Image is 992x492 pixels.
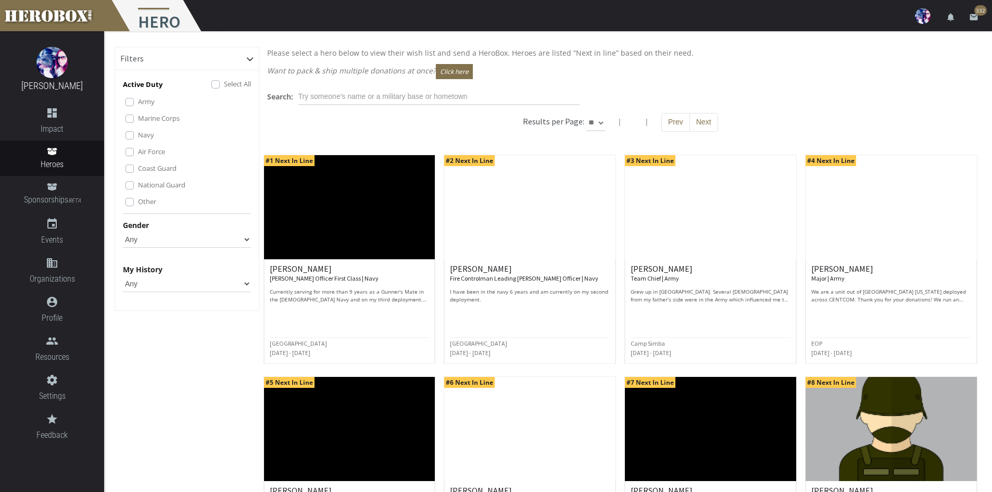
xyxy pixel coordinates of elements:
[811,288,971,304] p: We are a unit out of [GEOGRAPHIC_DATA] [US_STATE] deployed across CENTCOM. Thank you for your don...
[444,377,495,388] span: #6 Next In Line
[444,155,495,166] span: #2 Next In Line
[436,64,473,79] button: Click here
[631,264,790,283] h6: [PERSON_NAME]
[631,274,679,282] small: Team Chief | Army
[631,349,671,357] small: [DATE] - [DATE]
[450,288,610,304] p: I have been in the navy 6 years and am currently on my second deployment.
[689,113,718,132] button: Next
[946,12,956,22] i: notifications
[450,349,491,357] small: [DATE] - [DATE]
[123,79,162,91] p: Active Duty
[138,129,154,141] label: Navy
[68,197,81,204] small: BETA
[523,116,584,127] h6: Results per Page:
[270,349,310,357] small: [DATE] - [DATE]
[631,339,665,347] small: Camp Simba
[224,78,251,90] label: Select All
[267,47,974,59] p: Please select a hero below to view their wish list and send a HeroBox. Heroes are listed “Next in...
[450,339,507,347] small: [GEOGRAPHIC_DATA]
[806,155,856,166] span: #4 Next In Line
[450,264,610,283] h6: [PERSON_NAME]
[806,377,856,388] span: #8 Next In Line
[811,349,852,357] small: [DATE] - [DATE]
[138,162,177,174] label: Coast Guard
[805,155,977,364] a: #4 Next In Line [PERSON_NAME] Major | Army We are a unit out of [GEOGRAPHIC_DATA] [US_STATE] depl...
[661,113,690,132] button: Prev
[811,264,971,283] h6: [PERSON_NAME]
[138,196,156,207] label: Other
[21,80,83,91] a: [PERSON_NAME]
[450,274,598,282] small: Fire Controlman Leading [PERSON_NAME] Officer | Navy
[138,112,180,124] label: Marine Corps
[298,89,580,105] input: Try someone's name or a military base or hometown
[120,54,144,64] h6: Filters
[264,155,315,166] span: #1 Next In Line
[270,339,327,347] small: [GEOGRAPHIC_DATA]
[123,263,162,275] label: My History
[264,377,315,388] span: #5 Next In Line
[624,155,797,364] a: #3 Next In Line [PERSON_NAME] Team Chief | Army Grew up in [GEOGRAPHIC_DATA]. Several [DEMOGRAPHI...
[974,5,987,16] span: 332
[263,155,436,364] a: #1 Next In Line [PERSON_NAME] [PERSON_NAME] Officer First Class | Navy Currently serving for more...
[138,146,165,157] label: Air Force
[631,288,790,304] p: Grew up in [GEOGRAPHIC_DATA]. Several [DEMOGRAPHIC_DATA] from my father’s side were in the Army w...
[123,219,149,231] label: Gender
[138,96,155,107] label: Army
[915,8,931,24] img: user-image
[270,264,430,283] h6: [PERSON_NAME]
[444,155,616,364] a: #2 Next In Line [PERSON_NAME] Fire Controlman Leading [PERSON_NAME] Officer | Navy I have been in...
[267,91,293,103] label: Search:
[645,117,649,127] span: |
[811,274,845,282] small: Major | Army
[36,47,68,78] img: image
[270,288,430,304] p: Currently serving for more than 9 years as a Gunner's Mate in the [DEMOGRAPHIC_DATA] Navy and on ...
[138,179,185,191] label: National Guard
[969,12,978,22] i: email
[618,117,622,127] span: |
[625,377,675,388] span: #7 Next In Line
[267,64,974,79] p: Want to pack & ship multiple donations at once?
[625,155,675,166] span: #3 Next In Line
[270,274,379,282] small: [PERSON_NAME] Officer First Class | Navy
[811,339,822,347] small: EOP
